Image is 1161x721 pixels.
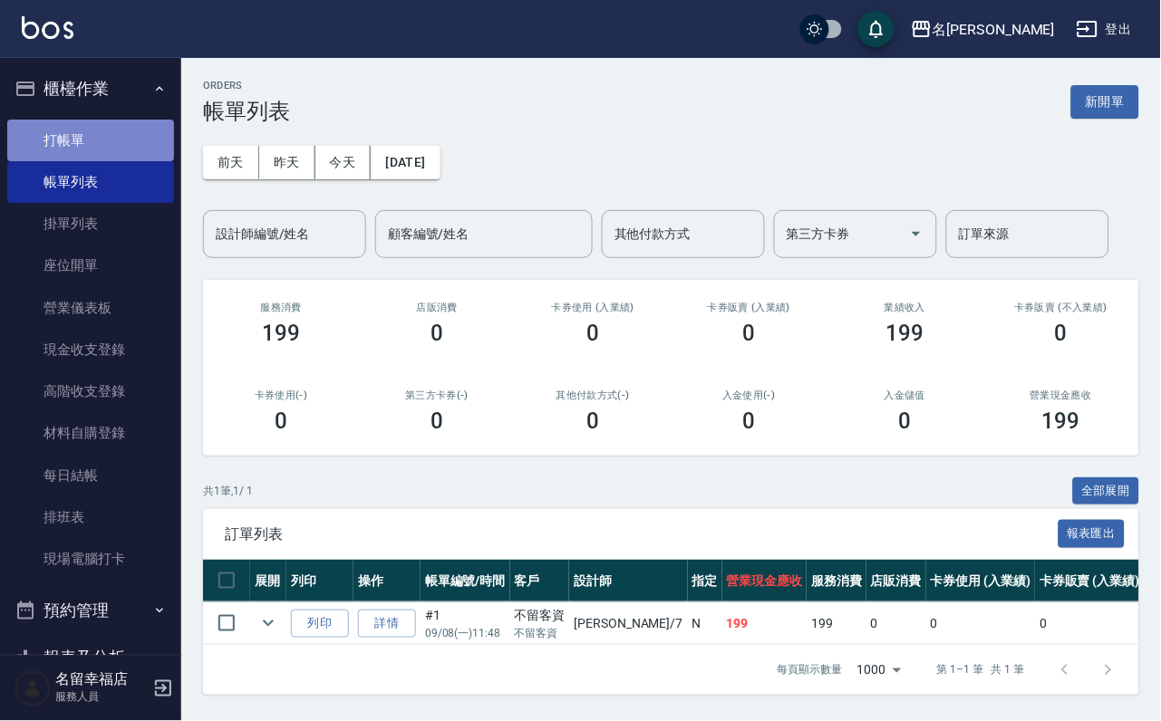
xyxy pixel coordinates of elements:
h2: 店販消費 [381,302,493,313]
a: 高階收支登錄 [7,370,174,412]
td: 199 [807,602,866,645]
h2: 營業現金應收 [1005,389,1117,401]
img: Person [15,670,51,707]
h2: 卡券販賣 (不入業績) [1005,302,1117,313]
th: 設計師 [569,560,687,602]
th: 卡券使用 (入業績) [926,560,1036,602]
span: 訂單列表 [225,525,1059,543]
h2: 第三方卡券(-) [381,389,493,401]
h2: 卡券販賣 (入業績) [692,302,805,313]
p: 第 1–1 筆 共 1 筆 [937,662,1025,678]
h3: 199 [886,321,924,346]
h3: 0 [743,409,756,434]
button: 前天 [203,146,259,179]
td: #1 [421,602,510,645]
p: 不留客資 [515,625,566,641]
h3: 帳單列表 [203,99,290,124]
a: 營業儀表板 [7,287,174,329]
td: 0 [866,602,926,645]
button: 名[PERSON_NAME] [904,11,1062,48]
p: 共 1 筆, 1 / 1 [203,483,253,499]
p: 服務人員 [55,689,148,706]
img: Logo [22,16,73,39]
a: 每日結帳 [7,455,174,496]
h3: 0 [275,409,287,434]
button: 預約管理 [7,587,174,634]
th: 營業現金應收 [722,560,808,602]
div: 名[PERSON_NAME] [933,18,1055,41]
button: 登出 [1069,13,1139,46]
h2: 其他付款方式(-) [537,389,649,401]
a: 排班表 [7,496,174,538]
a: 材料自購登錄 [7,412,174,454]
h2: ORDERS [203,80,290,91]
button: 今天 [315,146,372,179]
h3: 0 [586,409,599,434]
p: 每頁顯示數量 [778,662,843,678]
button: 列印 [291,610,349,638]
h3: 199 [1042,409,1080,434]
td: 199 [722,602,808,645]
h2: 卡券使用(-) [225,389,337,401]
h2: 業績收入 [849,302,962,313]
th: 卡券販賣 (入業績) [1035,560,1145,602]
td: 0 [1035,602,1145,645]
p: 09/08 (一) 11:48 [425,625,506,641]
h2: 卡券使用 (入業績) [537,302,649,313]
button: 新開單 [1071,85,1139,119]
a: 打帳單 [7,120,174,161]
h3: 0 [586,321,599,346]
th: 操作 [353,560,421,602]
td: [PERSON_NAME] /7 [569,602,687,645]
th: 店販消費 [866,560,926,602]
a: 新開單 [1071,92,1139,110]
th: 客戶 [510,560,570,602]
button: 昨天 [259,146,315,179]
h3: 0 [431,409,443,434]
h2: 入金使用(-) [692,389,805,401]
a: 座位開單 [7,245,174,286]
button: 報表匯出 [1059,520,1126,548]
button: 報表及分析 [7,634,174,681]
h3: 0 [899,409,912,434]
a: 報表匯出 [1059,524,1126,542]
a: 現場電腦打卡 [7,538,174,580]
h3: 0 [1055,321,1068,346]
button: save [858,11,895,47]
td: N [688,602,722,645]
h3: 0 [743,321,756,346]
th: 展開 [250,560,286,602]
h2: 入金儲值 [849,389,962,401]
h3: 0 [431,321,443,346]
button: 櫃檯作業 [7,65,174,112]
a: 帳單列表 [7,161,174,203]
div: 1000 [850,646,908,695]
button: expand row [255,610,282,637]
button: 全部展開 [1073,477,1140,505]
td: 0 [926,602,1036,645]
h3: 服務消費 [225,302,337,313]
a: 現金收支登錄 [7,329,174,370]
h5: 名留幸福店 [55,671,148,689]
th: 列印 [286,560,353,602]
th: 服務消費 [807,560,866,602]
a: 掛單列表 [7,203,174,245]
th: 帳單編號/時間 [421,560,510,602]
button: [DATE] [371,146,440,179]
h3: 199 [262,321,300,346]
button: Open [902,219,931,248]
div: 不留客資 [515,606,566,625]
th: 指定 [688,560,722,602]
a: 詳情 [358,610,416,638]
